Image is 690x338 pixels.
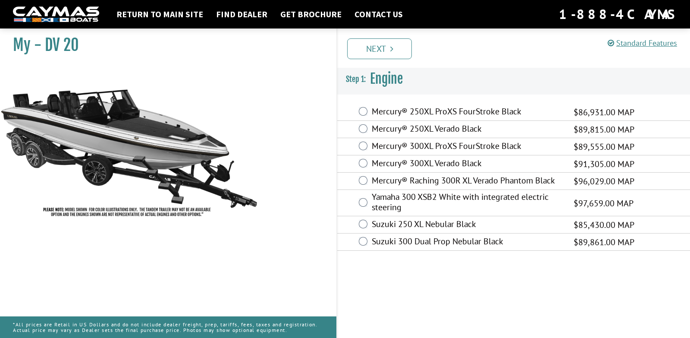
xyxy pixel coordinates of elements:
label: Suzuki 250 XL Nebular Black [372,219,563,231]
a: Standard Features [608,38,677,48]
a: Get Brochure [276,9,346,20]
img: white-logo-c9c8dbefe5ff5ceceb0f0178aa75bf4bb51f6bca0971e226c86eb53dfe498488.png [13,6,99,22]
label: Mercury® 250XL Verado Black [372,123,563,136]
h3: Engine [337,63,690,95]
span: $89,555.00 MAP [574,140,634,153]
span: $96,029.00 MAP [574,175,634,188]
a: Contact Us [350,9,407,20]
div: 1-888-4CAYMAS [559,5,677,24]
span: $89,861.00 MAP [574,236,634,249]
a: Return to main site [112,9,207,20]
h1: My - DV 20 [13,35,315,55]
span: $86,931.00 MAP [574,106,634,119]
label: Yamaha 300 XSB2 White with integrated electric steering [372,192,563,215]
span: $97,659.00 MAP [574,197,634,210]
label: Suzuki 300 Dual Prop Nebular Black [372,236,563,249]
label: Mercury® 300XL ProXS FourStroke Black [372,141,563,153]
a: Find Dealer [212,9,272,20]
label: Mercury® 250XL ProXS FourStroke Black [372,106,563,119]
label: Mercury® Raching 300R XL Verado Phantom Black [372,175,563,188]
span: $85,430.00 MAP [574,218,634,231]
span: $91,305.00 MAP [574,158,634,171]
p: *All prices are Retail in US Dollars and do not include dealer freight, prep, tariffs, fees, taxe... [13,317,323,337]
span: $89,815.00 MAP [574,123,634,136]
a: Next [347,38,412,59]
label: Mercury® 300XL Verado Black [372,158,563,171]
ul: Pagination [345,37,690,59]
